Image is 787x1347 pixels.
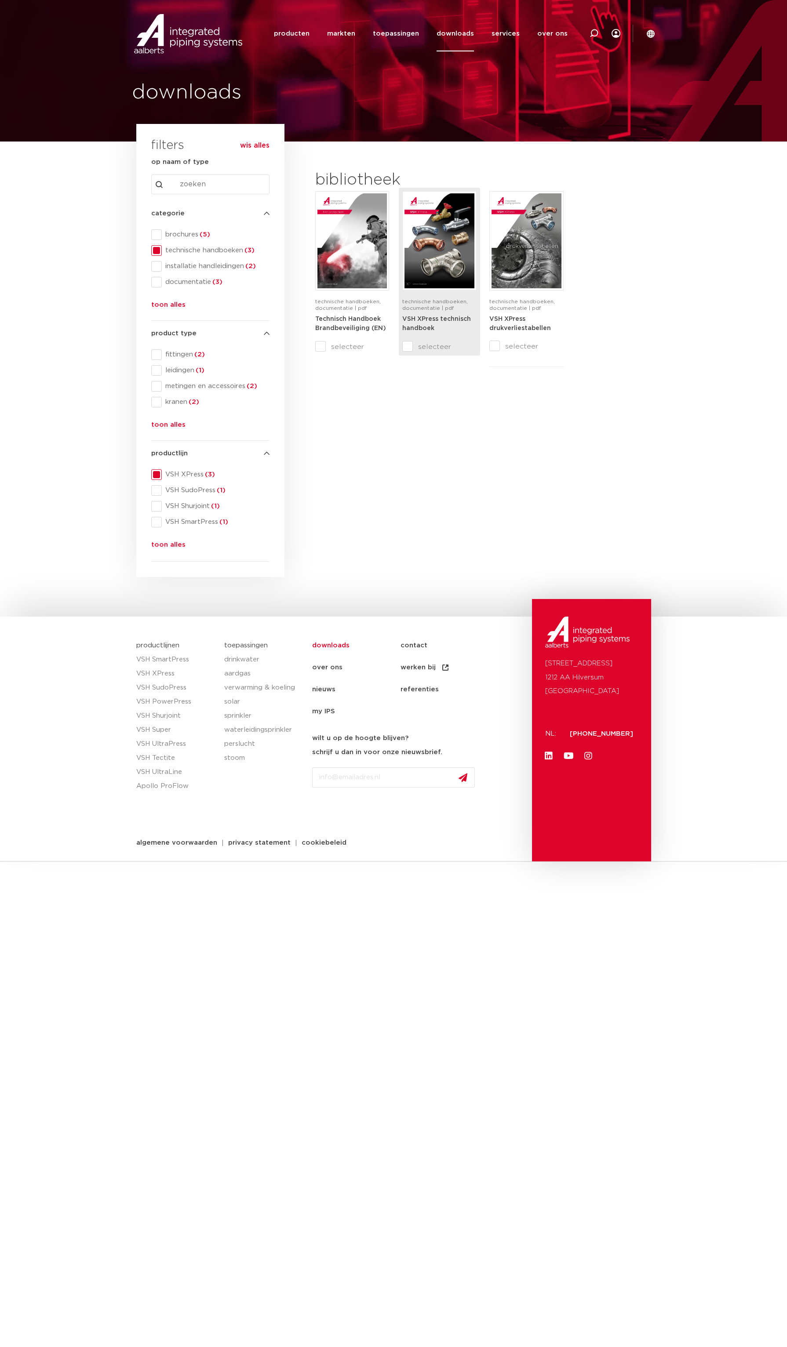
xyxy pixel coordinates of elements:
[224,642,268,649] a: toepassingen
[151,328,270,339] h4: product type
[492,16,520,51] a: services
[130,839,224,846] a: algemene voorwaarden
[401,657,489,679] a: werken bij
[274,16,310,51] a: producten
[136,779,215,793] a: Apollo ProFlow
[151,469,270,480] div: VSH XPress(3)
[489,316,551,332] strong: VSH XPress drukverliestabellen
[317,193,387,288] img: FireProtection_A4TM_5007915_2025_2.0_EN-1-pdf.jpg
[312,749,442,755] strong: schrijf u dan in voor onze nieuwsbrief.
[240,141,270,150] button: wis alles
[162,398,270,407] span: kranen
[315,170,472,191] h2: bibliotheek
[136,839,217,846] span: algemene voorwaarden
[193,351,205,358] span: (2)
[402,316,471,332] a: VSH XPress technisch handboek
[224,681,303,695] a: verwarming & koeling
[315,316,386,332] a: Technisch Handboek Brandbeveiliging (EN)
[132,79,389,107] h1: downloads
[151,300,186,314] button: toon alles
[612,16,620,51] div: my IPS
[136,723,215,737] a: VSH Super
[224,709,303,723] a: sprinkler
[162,278,270,287] span: documentatie
[151,517,270,527] div: VSH SmartPress(1)
[151,485,270,496] div: VSH SudoPress(1)
[218,519,228,525] span: (1)
[162,366,270,375] span: leidingen
[151,261,270,272] div: installatie handleidingen(2)
[151,349,270,360] div: fittingen(2)
[315,341,389,352] label: selecteer
[315,299,381,311] span: technische handboeken, documentatie | pdf
[224,667,303,681] a: aardgas
[136,695,215,709] a: VSH PowerPress
[162,262,270,271] span: installatie handleidingen
[151,420,186,434] button: toon alles
[162,382,270,391] span: metingen en accessoires
[151,397,270,407] div: kranen(2)
[295,839,353,846] a: cookiebeleid
[537,16,568,51] a: over ons
[162,230,270,239] span: brochures
[151,208,270,219] h4: categorie
[210,503,220,509] span: (1)
[312,679,401,701] a: nieuws
[224,653,303,667] a: drinkwater
[187,399,199,405] span: (2)
[224,723,303,737] a: waterleidingsprinkler
[545,727,559,741] p: NL:
[402,341,476,352] label: selecteer
[136,667,215,681] a: VSH XPress
[401,679,489,701] a: referenties
[373,16,419,51] a: toepassingen
[162,502,270,511] span: VSH Shurjoint
[492,193,561,288] img: VSH-XPress_PLT_A4_5007629_2024-2.0_NL-pdf.jpg
[136,765,215,779] a: VSH UltraLine
[312,701,401,723] a: my IPS
[151,540,186,554] button: toon alles
[136,642,179,649] a: productlijnen
[402,299,468,311] span: technische handboeken, documentatie | pdf
[162,350,270,359] span: fittingen
[162,246,270,255] span: technische handboeken
[151,448,270,459] h4: productlijn
[211,279,222,285] span: (3)
[136,751,215,765] a: VSH Tectite
[245,383,257,389] span: (2)
[136,681,215,695] a: VSH SudoPress
[162,486,270,495] span: VSH SudoPress
[274,16,568,51] nav: Menu
[194,367,204,374] span: (1)
[162,518,270,526] span: VSH SmartPress
[224,737,303,751] a: perslucht
[545,657,638,699] p: [STREET_ADDRESS] 1212 AA Hilversum [GEOGRAPHIC_DATA]
[243,247,255,254] span: (3)
[327,16,355,51] a: markten
[198,231,210,238] span: (5)
[204,471,215,478] span: (3)
[215,487,226,494] span: (1)
[151,159,209,165] strong: op naam of type
[401,635,489,657] a: contact
[151,277,270,287] div: documentatie(3)
[136,737,215,751] a: VSH UltraPress
[312,635,401,657] a: downloads
[312,767,475,788] input: info@emailadres.nl
[489,299,555,311] span: technische handboeken, documentatie | pdf
[244,263,256,269] span: (2)
[136,653,215,667] a: VSH SmartPress
[312,795,446,829] iframe: reCAPTCHA
[570,730,633,737] a: [PHONE_NUMBER]
[151,501,270,512] div: VSH Shurjoint(1)
[459,773,467,782] img: send.svg
[151,229,270,240] div: brochures(5)
[302,839,346,846] span: cookiebeleid
[404,193,474,288] img: VSH-XPress_A4TM_5008762_2025_4.1_NL-pdf.jpg
[312,735,408,741] strong: wilt u op de hoogte blijven?
[151,365,270,376] div: leidingen(1)
[228,839,291,846] span: privacy statement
